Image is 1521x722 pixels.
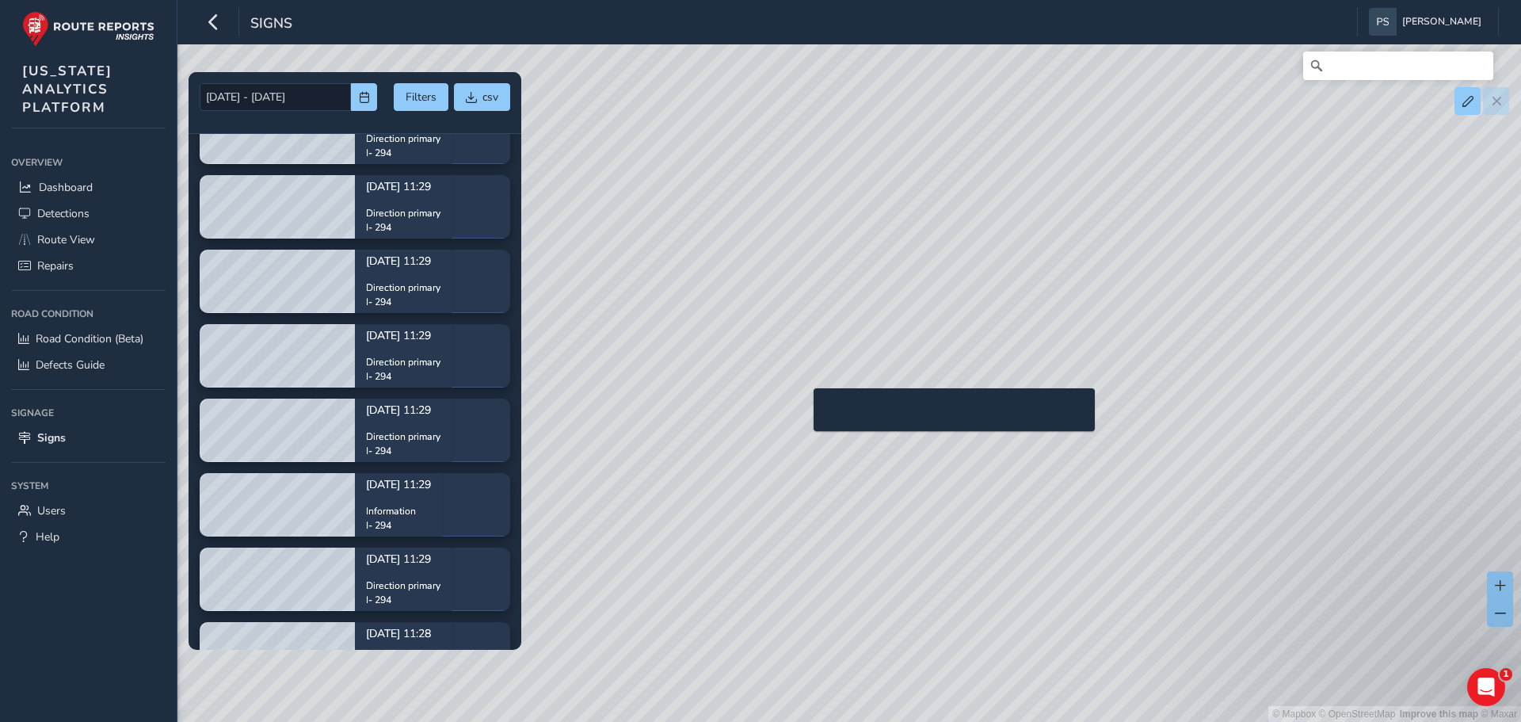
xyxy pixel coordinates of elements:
span: Detections [37,206,90,221]
p: I- 294 [366,444,440,458]
p: I- 294 [366,146,440,160]
p: Direction primary [366,206,440,220]
img: diamond-layout [1369,8,1397,36]
p: [DATE] 11:28 [366,625,440,642]
div: Signage [11,401,166,425]
button: [PERSON_NAME] [1369,8,1487,36]
span: Road Condition (Beta) [36,331,143,346]
p: Direction primary [366,132,440,146]
p: Information [366,504,431,518]
p: I- 294 [366,220,440,235]
a: Route View [11,227,166,253]
span: [US_STATE] ANALYTICS PLATFORM [22,62,112,117]
p: [DATE] 11:29 [366,402,440,418]
button: csv [454,83,510,111]
p: [DATE] 11:29 [366,327,440,344]
a: Repairs [11,253,166,279]
p: Direction primary [366,355,440,369]
span: 1 [1500,668,1512,681]
a: Users [11,498,166,524]
span: Signs [250,13,292,36]
div: Overview [11,151,166,174]
p: Direction primary [366,430,440,444]
a: Signs [11,425,166,451]
p: I- 294 [366,593,440,607]
span: csv [482,90,498,105]
span: Dashboard [39,180,93,195]
iframe: Intercom live chat [1467,668,1505,706]
p: Direction primary [366,579,440,593]
a: Defects Guide [11,352,166,378]
p: [DATE] 11:29 [366,476,431,493]
button: Filters [394,83,448,111]
p: [DATE] 11:29 [366,178,440,195]
span: Help [36,529,59,544]
p: [DATE] 11:29 [366,551,440,567]
a: Help [11,524,166,550]
a: Dashboard [11,174,166,201]
div: System [11,474,166,498]
span: Signs [37,430,66,445]
span: Route View [37,232,95,247]
p: [DATE] 11:29 [366,253,440,269]
p: I- 294 [366,518,431,533]
span: Users [37,503,66,518]
a: Road Condition (Beta) [11,326,166,352]
span: Defects Guide [36,357,105,372]
span: Repairs [37,258,74,273]
p: I- 294 [366,295,440,309]
p: I- 294 [366,369,440,384]
div: Road Condition [11,302,166,326]
input: Search [1303,52,1493,80]
img: rr logo [22,11,154,47]
a: Detections [11,201,166,227]
span: [PERSON_NAME] [1402,8,1481,36]
p: Direction primary [366,281,440,295]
